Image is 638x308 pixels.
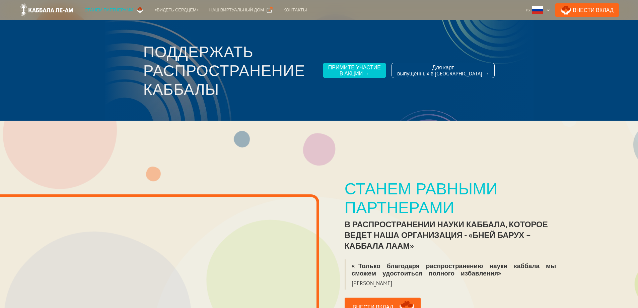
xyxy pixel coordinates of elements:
[278,3,312,17] a: Контакты
[345,259,562,280] blockquote: «Только благодаря распространению науки каббала мы сможем удостоиться полного избавления»
[523,3,553,17] div: Ру
[392,63,495,78] a: Для картвыпущенных в [GEOGRAPHIC_DATA] →
[345,219,562,251] div: в распространении науки каббала, которое ведет наша организация - «Бней Барух – Каббала лаАм»
[143,42,317,99] h3: Поддержать распространение каббалы
[555,3,619,17] a: Внести Вклад
[397,64,489,76] div: Для карт выпущенных в [GEOGRAPHIC_DATA] →
[204,3,278,17] a: Наш виртуальный дом
[149,3,204,17] a: «Видеть сердцем»
[84,7,133,13] div: Станем партнерами
[323,63,386,78] a: Примите участиев акции →
[345,179,562,217] div: Станем равными партнерами
[209,7,264,13] div: Наш виртуальный дом
[345,280,398,290] blockquote: [PERSON_NAME]
[155,7,199,13] div: «Видеть сердцем»
[283,7,307,13] div: Контакты
[79,3,149,17] a: Станем партнерами
[328,64,381,76] div: Примите участие в акции →
[526,7,530,13] div: Ру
